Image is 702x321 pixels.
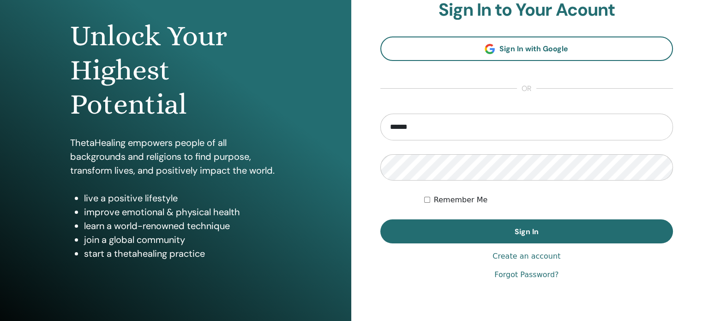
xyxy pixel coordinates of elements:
[70,19,281,122] h1: Unlock Your Highest Potential
[515,227,539,236] span: Sign In
[499,44,568,54] span: Sign In with Google
[84,205,281,219] li: improve emotional & physical health
[380,36,673,61] a: Sign In with Google
[424,194,673,206] div: Keep me authenticated indefinitely or until I manually logout
[84,191,281,205] li: live a positive lifestyle
[492,251,560,262] a: Create an account
[70,136,281,177] p: ThetaHealing empowers people of all backgrounds and religions to find purpose, transform lives, a...
[380,219,673,243] button: Sign In
[434,194,488,206] label: Remember Me
[517,83,536,94] span: or
[84,233,281,247] li: join a global community
[84,219,281,233] li: learn a world-renowned technique
[84,247,281,260] li: start a thetahealing practice
[494,269,558,280] a: Forgot Password?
